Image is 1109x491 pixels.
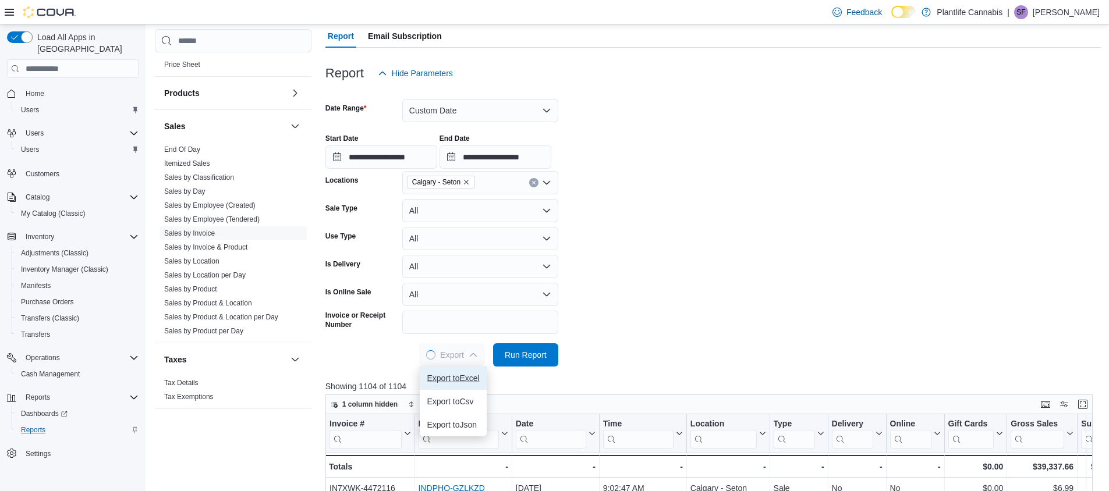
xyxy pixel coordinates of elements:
[21,230,139,244] span: Inventory
[288,119,302,133] button: Sales
[1057,397,1071,411] button: Display options
[440,134,470,143] label: End Date
[773,419,814,430] div: Type
[329,419,411,449] button: Invoice #
[288,86,302,100] button: Products
[890,419,931,430] div: Online
[890,460,940,474] div: -
[164,313,278,321] a: Sales by Product & Location per Day
[164,120,186,132] h3: Sales
[1007,5,1009,19] p: |
[325,380,1101,392] p: Showing 1104 of 1104
[21,446,139,461] span: Settings
[21,265,108,274] span: Inventory Manager (Classic)
[288,353,302,367] button: Taxes
[21,167,64,181] a: Customers
[2,125,143,141] button: Users
[164,229,215,237] a: Sales by Invoice
[164,243,247,252] span: Sales by Invoice & Product
[164,393,214,401] a: Tax Exemptions
[12,366,143,382] button: Cash Management
[33,31,139,55] span: Load All Apps in [GEOGRAPHIC_DATA]
[427,373,479,383] span: Export to Excel
[16,311,84,325] a: Transfers (Classic)
[12,102,143,118] button: Users
[418,460,508,474] div: -
[164,284,217,294] span: Sales by Product
[26,169,59,179] span: Customers
[21,86,139,101] span: Home
[948,460,1003,474] div: $0.00
[16,328,55,341] a: Transfers
[12,277,143,294] button: Manifests
[16,207,139,220] span: My Catalog (Classic)
[329,419,402,430] div: Invoice #
[21,390,55,404] button: Reports
[325,204,357,213] label: Sale Type
[325,311,398,329] label: Invoice or Receipt Number
[23,6,76,18] img: Cova
[418,419,498,430] div: Receipt #
[164,61,200,69] a: Price Sheet
[329,419,402,449] div: Invoice #
[463,179,470,186] button: Remove Calgary - Seton from selection in this group
[16,423,139,437] span: Reports
[325,176,359,185] label: Locations
[402,255,558,278] button: All
[21,425,45,435] span: Reports
[325,66,364,80] h3: Report
[21,281,51,290] span: Manifests
[2,85,143,102] button: Home
[2,350,143,366] button: Operations
[831,419,873,430] div: Delivery
[21,390,139,404] span: Reports
[164,379,199,387] a: Tax Details
[16,367,84,381] a: Cash Management
[21,248,88,258] span: Adjustments (Classic)
[164,257,219,266] span: Sales by Location
[21,209,86,218] span: My Catalog (Classic)
[21,190,54,204] button: Catalog
[516,419,586,430] div: Date
[440,145,551,169] input: Press the down key to open a popover containing a calendar.
[16,367,139,381] span: Cash Management
[2,189,143,205] button: Catalog
[773,419,814,449] div: Type
[12,310,143,326] button: Transfers (Classic)
[412,176,460,188] span: Calgary - Seton
[21,447,55,461] a: Settings
[2,165,143,182] button: Customers
[16,143,44,156] a: Users
[21,145,39,154] span: Users
[164,354,187,365] h3: Taxes
[418,419,498,449] div: Receipt # URL
[164,87,200,99] h3: Products
[1014,5,1028,19] div: Susan Firkola
[12,422,143,438] button: Reports
[890,419,940,449] button: Online
[164,271,246,279] a: Sales by Location per Day
[603,419,683,449] button: Time
[12,261,143,277] button: Inventory Manager (Classic)
[1011,419,1064,430] div: Gross Sales
[773,419,824,449] button: Type
[937,5,1002,19] p: Plantlife Cannabis
[16,328,139,341] span: Transfers
[603,419,674,430] div: Time
[890,419,931,449] div: Online
[325,232,356,241] label: Use Type
[16,143,139,156] span: Users
[392,67,453,79] span: Hide Parameters
[16,407,72,421] a: Dashboards
[325,134,359,143] label: Start Date
[21,126,139,140] span: Users
[2,389,143,405] button: Reports
[26,129,44,138] span: Users
[516,419,586,449] div: Date
[21,190,139,204] span: Catalog
[373,62,458,85] button: Hide Parameters
[164,145,200,154] a: End Of Day
[426,350,437,361] span: Loading
[21,409,68,418] span: Dashboards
